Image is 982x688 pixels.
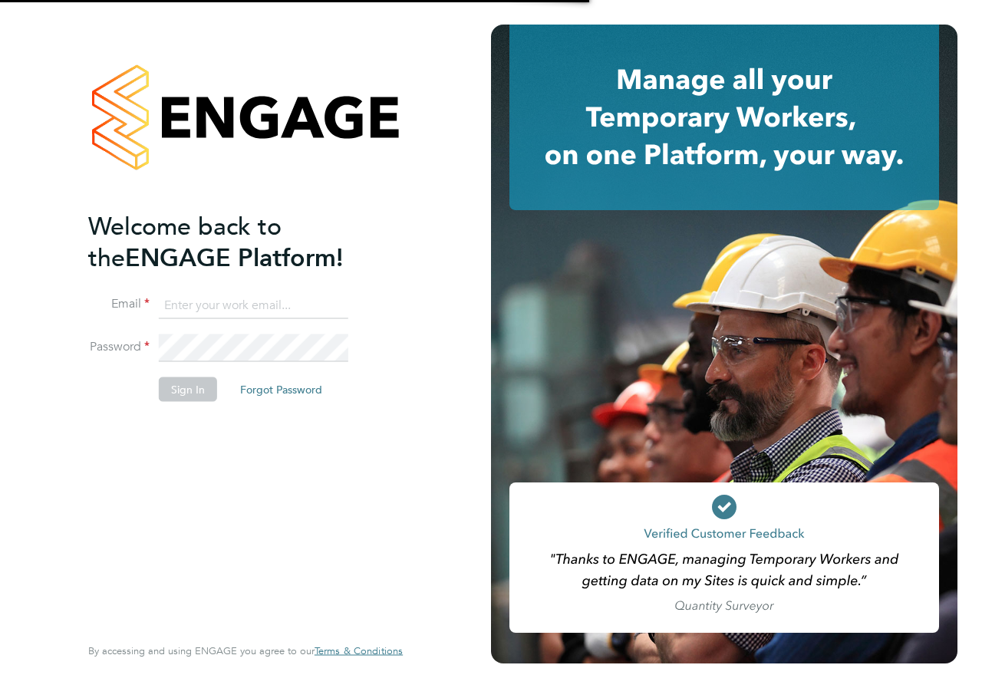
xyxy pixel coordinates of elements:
label: Email [88,296,150,312]
input: Enter your work email... [159,291,348,319]
label: Password [88,339,150,355]
a: Terms & Conditions [315,645,403,657]
span: Welcome back to the [88,211,282,272]
h2: ENGAGE Platform! [88,210,387,273]
span: By accessing and using ENGAGE you agree to our [88,644,403,657]
button: Sign In [159,377,217,402]
button: Forgot Password [228,377,334,402]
